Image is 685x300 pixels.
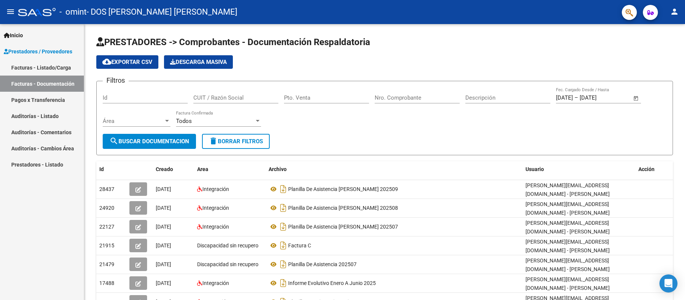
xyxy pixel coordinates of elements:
[99,186,114,192] span: 28437
[102,57,111,66] mat-icon: cloud_download
[526,182,610,197] span: [PERSON_NAME][EMAIL_ADDRESS][DOMAIN_NAME] - [PERSON_NAME]
[99,166,104,172] span: Id
[278,277,288,289] i: Descargar documento
[266,161,522,177] datatable-header-cell: Archivo
[156,224,171,230] span: [DATE]
[6,7,15,16] mat-icon: menu
[526,201,610,216] span: [PERSON_NAME][EMAIL_ADDRESS][DOMAIN_NAME] - [PERSON_NAME]
[59,4,87,20] span: - omint
[156,242,171,248] span: [DATE]
[96,161,126,177] datatable-header-cell: Id
[156,280,171,286] span: [DATE]
[522,161,635,177] datatable-header-cell: Usuario
[99,261,114,267] span: 21479
[103,134,196,149] button: Buscar Documentacion
[202,224,229,230] span: Integración
[87,4,237,20] span: - DOS [PERSON_NAME] [PERSON_NAME]
[288,205,398,211] span: Planilla De Asistencia [PERSON_NAME] 202508
[635,161,673,177] datatable-header-cell: Acción
[99,224,114,230] span: 22127
[170,59,227,65] span: Descarga Masiva
[526,258,610,272] span: [PERSON_NAME][EMAIL_ADDRESS][DOMAIN_NAME] - [PERSON_NAME]
[103,75,129,86] h3: Filtros
[109,138,189,145] span: Buscar Documentacion
[278,221,288,233] i: Descargar documento
[202,205,229,211] span: Integración
[288,280,376,286] span: Informe Evolutivo Enero A Junio 2025
[574,94,578,101] span: –
[197,166,208,172] span: Area
[288,186,398,192] span: Planilla De Asistencia [PERSON_NAME] 202509
[202,186,229,192] span: Integración
[194,161,266,177] datatable-header-cell: Area
[278,239,288,252] i: Descargar documento
[556,94,573,101] input: Fecha inicio
[96,55,158,69] button: Exportar CSV
[209,136,218,145] mat-icon: delete
[209,138,263,145] span: Borrar Filtros
[278,202,288,214] i: Descargar documento
[103,118,164,124] span: Área
[632,94,641,103] button: Open calendar
[526,220,610,235] span: [PERSON_NAME][EMAIL_ADDRESS][DOMAIN_NAME] - [PERSON_NAME]
[102,59,152,65] span: Exportar CSV
[164,55,233,69] button: Descarga Masiva
[659,274,677,292] div: Open Intercom Messenger
[278,258,288,270] i: Descargar documento
[4,47,72,56] span: Prestadores / Proveedores
[197,261,258,267] span: Discapacidad sin recupero
[526,166,544,172] span: Usuario
[202,134,270,149] button: Borrar Filtros
[580,94,616,101] input: Fecha fin
[288,261,357,267] span: Planilla De Asistencia 202507
[197,242,258,248] span: Discapacidad sin recupero
[156,205,171,211] span: [DATE]
[202,280,229,286] span: Integración
[278,183,288,195] i: Descargar documento
[96,37,370,47] span: PRESTADORES -> Comprobantes - Documentación Respaldatoria
[156,261,171,267] span: [DATE]
[164,55,233,69] app-download-masive: Descarga masiva de comprobantes (adjuntos)
[153,161,194,177] datatable-header-cell: Creado
[176,118,192,124] span: Todos
[526,276,610,291] span: [PERSON_NAME][EMAIL_ADDRESS][DOMAIN_NAME] - [PERSON_NAME]
[156,186,171,192] span: [DATE]
[99,205,114,211] span: 24920
[288,224,398,230] span: Planilla De Asistencia [PERSON_NAME] 202507
[156,166,173,172] span: Creado
[99,242,114,248] span: 21915
[526,239,610,253] span: [PERSON_NAME][EMAIL_ADDRESS][DOMAIN_NAME] - [PERSON_NAME]
[269,166,287,172] span: Archivo
[109,136,118,145] mat-icon: search
[288,242,311,248] span: Factura C
[638,166,655,172] span: Acción
[4,31,23,39] span: Inicio
[99,280,114,286] span: 17488
[670,7,679,16] mat-icon: person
